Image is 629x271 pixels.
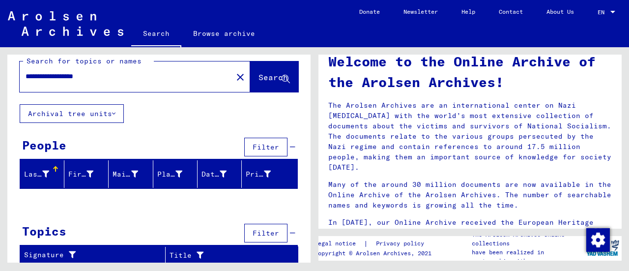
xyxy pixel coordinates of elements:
[24,169,49,180] div: Last Name
[153,160,198,188] mat-header-cell: Place of Birth
[250,61,298,92] button: Search
[246,166,286,182] div: Prisoner #
[68,169,93,180] div: First Name
[586,228,610,252] img: Change consent
[598,9,608,16] span: EN
[328,180,612,211] p: Many of the around 30 million documents are now available in the Online Archive of the Arolsen Ar...
[157,169,182,180] div: Place of Birth
[20,160,64,188] mat-header-cell: Last Name
[113,166,152,182] div: Maiden Name
[314,249,436,258] p: Copyright © Arolsen Archives, 2021
[22,222,66,240] div: Topics
[314,239,364,249] a: Legal notice
[170,247,286,263] div: Title
[201,166,241,182] div: Date of Birth
[328,217,612,248] p: In [DATE], our Online Archive received the European Heritage Award / Europa Nostra Award 2020, Eu...
[253,143,279,151] span: Filter
[22,136,66,154] div: People
[198,160,242,188] mat-header-cell: Date of Birth
[24,250,153,260] div: Signature
[68,166,108,182] div: First Name
[230,67,250,87] button: Clear
[328,51,612,92] h1: Welcome to the Online Archive of the Arolsen Archives!
[109,160,153,188] mat-header-cell: Maiden Name
[24,247,165,263] div: Signature
[244,138,287,156] button: Filter
[131,22,181,47] a: Search
[157,166,197,182] div: Place of Birth
[113,169,138,180] div: Maiden Name
[472,248,584,266] p: have been realized in partnership with
[64,160,109,188] mat-header-cell: First Name
[234,71,246,83] mat-icon: close
[242,160,297,188] mat-header-cell: Prisoner #
[586,228,609,251] div: Change consent
[258,72,288,82] span: Search
[314,239,436,249] div: |
[8,11,123,36] img: Arolsen_neg.svg
[584,236,621,260] img: yv_logo.png
[244,224,287,242] button: Filter
[472,230,584,248] p: The Arolsen Archives online collections
[20,104,124,123] button: Archival tree units
[253,229,279,238] span: Filter
[246,169,271,180] div: Prisoner #
[201,169,227,180] div: Date of Birth
[24,166,64,182] div: Last Name
[181,22,267,45] a: Browse archive
[328,100,612,173] p: The Arolsen Archives are an international center on Nazi [MEDICAL_DATA] with the world’s most ext...
[27,57,142,65] mat-label: Search for topics or names
[170,250,274,261] div: Title
[368,239,436,249] a: Privacy policy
